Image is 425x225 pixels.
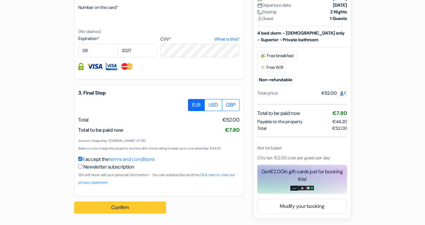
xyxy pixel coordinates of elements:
span: Payable to the property [257,118,302,125]
a: Click here to view our privacy statement. [78,172,235,185]
span: Free breakfast [257,51,297,60]
small: (No dashes) [78,29,101,34]
strong: 1 Guests [330,15,347,22]
img: Visa Electron [106,63,117,70]
h5: 3. Final Step [78,90,240,96]
label: Newsletter subscription [83,163,134,171]
span: Total [257,125,267,131]
img: user_icon.svg [257,16,262,21]
img: Master Card [120,63,133,70]
img: amazon-card-no-text.png [290,185,298,190]
img: uber-uber-eats-card.png [306,185,314,190]
small: We will never sell your personal information - You can unsubscribe anytime. [78,172,235,185]
span: €2.00 [270,168,284,175]
label: Expiration [78,35,157,42]
a: terms and conditions [109,156,155,162]
img: moon.svg [257,10,262,14]
span: €52.00 [222,116,240,124]
span: Total [78,116,88,123]
label: I accept the [83,156,155,163]
b: 4 bed dorm - [DEMOGRAPHIC_DATA] only - Superior - Private bathroom [257,30,345,42]
span: €7.80 [225,127,240,133]
strong: [DATE] [333,2,347,8]
strong: 2 Nights [330,8,347,15]
span: €52.00 [332,125,347,131]
div: €52.00 [321,89,347,96]
img: adidas-card.png [298,185,306,190]
img: calendar.svg [257,3,262,8]
span: Staying: [257,8,277,15]
small: Balance to be charged by property anytime after this booking is made up to your arrival day: €44.20 [78,146,221,150]
span: Departure date: [257,2,292,8]
div: Get in gift cards just for booking this! [257,168,347,183]
span: Guest: [257,15,274,22]
img: free_breakfast.svg [260,53,266,58]
img: free_wifi.svg [260,65,265,70]
label: USD [204,99,222,111]
div: Basic radio toggle button group [188,99,240,111]
span: Free Wifi [257,63,286,72]
span: 1 [337,88,347,97]
img: Credit card information fully secured and encrypted [78,63,84,70]
div: Total price: [257,89,278,96]
span: €7.80 [332,109,347,116]
small: Amount charged by “[DOMAIN_NAME]”: €7.80 [78,139,146,143]
a: What is this? [215,36,239,43]
div: Not included [257,144,347,151]
a: Modify your booking [258,200,347,212]
label: EUR [188,99,205,111]
label: GBP [222,99,240,111]
img: guest.svg [339,91,344,96]
img: Visa [87,63,103,70]
button: Confirm [74,202,166,214]
span: €44.20 [332,118,347,124]
span: Total to be paid now [257,109,300,117]
label: CVV [160,36,239,43]
small: Non-refundable [257,75,294,84]
span: City tax: €2.00 cost per guest per day [257,155,330,160]
label: Number on the card [78,4,118,11]
span: Total to be paid now [78,127,123,133]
